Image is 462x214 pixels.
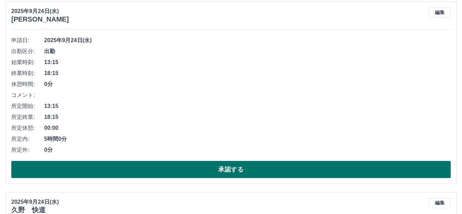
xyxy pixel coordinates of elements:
[11,102,44,110] span: 所定開始:
[44,102,451,110] span: 13:15
[11,91,44,99] span: コメント:
[11,7,69,15] p: 2025年9月24日(水)
[11,124,44,132] span: 所定休憩:
[429,198,451,208] button: 編集
[44,36,451,45] span: 2025年9月24日(水)
[44,146,451,154] span: 0分
[11,135,44,143] span: 所定内:
[44,80,451,88] span: 0分
[11,36,44,45] span: 申請日:
[11,80,44,88] span: 休憩時間:
[44,113,451,121] span: 18:15
[11,58,44,66] span: 始業時刻:
[11,161,451,178] button: 承認する
[44,47,451,55] span: 出勤
[11,113,44,121] span: 所定終業:
[11,15,69,23] h3: [PERSON_NAME]
[11,146,44,154] span: 所定外:
[44,124,451,132] span: 00:00
[11,47,44,55] span: 出勤区分:
[11,206,59,214] h3: 久野 快道
[44,135,451,143] span: 5時間0分
[11,198,59,206] p: 2025年9月24日(水)
[44,69,451,77] span: 18:15
[44,58,451,66] span: 13:15
[11,69,44,77] span: 終業時刻:
[429,7,451,17] button: 編集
